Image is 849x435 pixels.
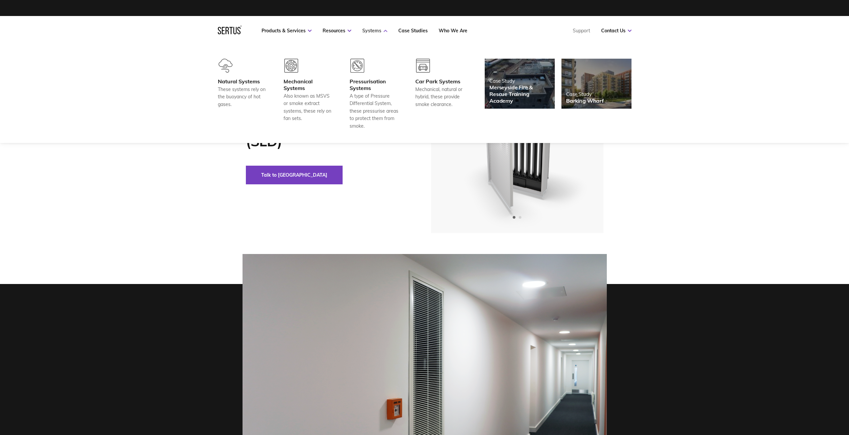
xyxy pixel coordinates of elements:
button: Talk to [GEOGRAPHIC_DATA] [246,166,343,184]
a: Products & Services [262,28,312,34]
a: Case Studies [398,28,428,34]
div: Case Study [489,78,550,84]
div: Barking Wharf [566,97,604,104]
a: Pressurisation SystemsA type of Pressure Differential System, these pressurise areas to protect t... [350,59,399,130]
div: Pressurisation Systems [350,78,399,91]
div: A type of Pressure Differential System, these pressurise areas to protect them from smoke. [350,92,399,130]
div: Merseyside Fire & Rescue Training Academy [489,84,550,104]
div: These systems rely on the buoyancy of hot gases. [218,86,267,108]
div: Also known as MSVS or smoke extract systems, these rely on fan sets. [284,92,333,122]
a: Case StudyMerseyside Fire & Rescue Training Academy [485,59,555,109]
a: Car Park SystemsMechanical, natural or hybrid, these provide smoke clearance. [415,59,465,130]
a: Support [573,28,590,34]
a: Who We Are [439,28,467,34]
div: Mechanical Systems [284,78,333,91]
iframe: Chat Widget [729,358,849,435]
a: Resources [323,28,351,34]
a: Case StudyBarking Wharf [561,59,631,109]
a: Systems [362,28,387,34]
div: Car Park Systems [415,78,465,85]
div: Natural Systems [218,78,267,85]
h1: Shaft Louvre Damper (SLD) [246,116,411,150]
a: Mechanical SystemsAlso known as MSVS or smoke extract systems, these rely on fan sets. [284,59,333,130]
div: Case Study [566,91,604,97]
a: Contact Us [601,28,631,34]
span: Go to slide 2 [519,216,521,219]
div: Mechanical, natural or hybrid, these provide smoke clearance. [415,86,465,108]
a: Natural SystemsThese systems rely on the buoyancy of hot gases. [218,59,267,130]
